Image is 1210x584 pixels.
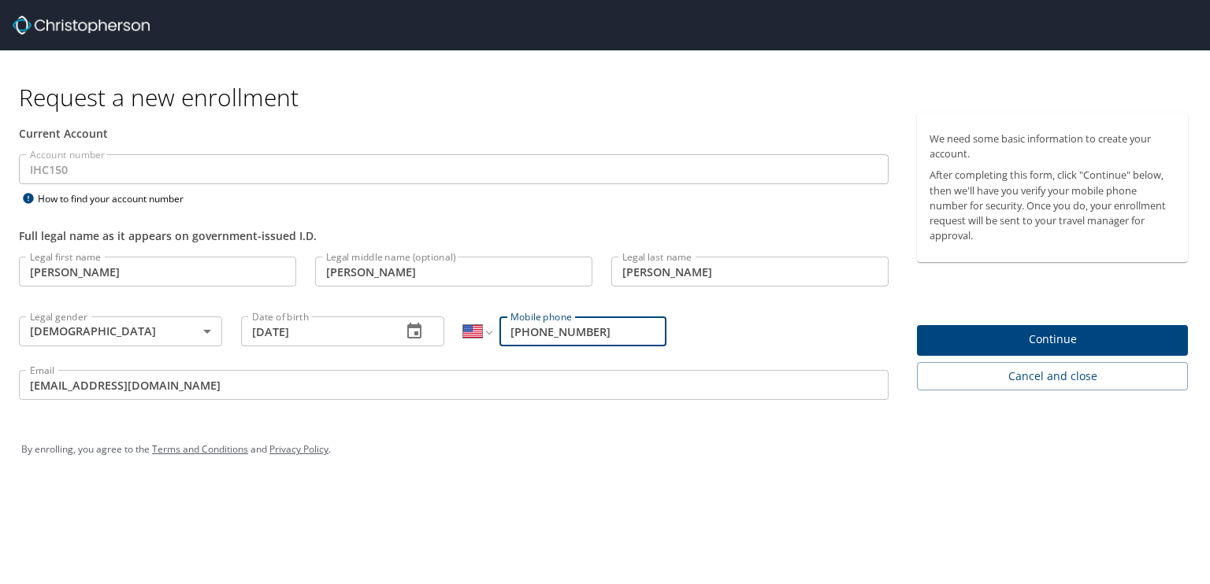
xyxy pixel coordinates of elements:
[19,227,889,244] div: Full legal name as it appears on government-issued I.D.
[152,442,248,456] a: Terms and Conditions
[917,325,1188,356] button: Continue
[930,367,1175,386] span: Cancel and close
[269,442,328,456] a: Privacy Policy
[241,316,389,346] input: MM/DD/YYYY
[499,316,666,346] input: Enter phone number
[930,131,1175,161] p: We need some basic information to create your account.
[19,316,222,346] div: [DEMOGRAPHIC_DATA]
[917,362,1188,391] button: Cancel and close
[19,82,1201,113] h1: Request a new enrollment
[21,430,1189,469] div: By enrolling, you agree to the and .
[19,125,889,142] div: Current Account
[19,189,216,209] div: How to find your account number
[13,16,150,35] img: cbt logo
[930,168,1175,243] p: After completing this form, click "Continue" below, then we'll have you verify your mobile phone ...
[930,330,1175,349] span: Continue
